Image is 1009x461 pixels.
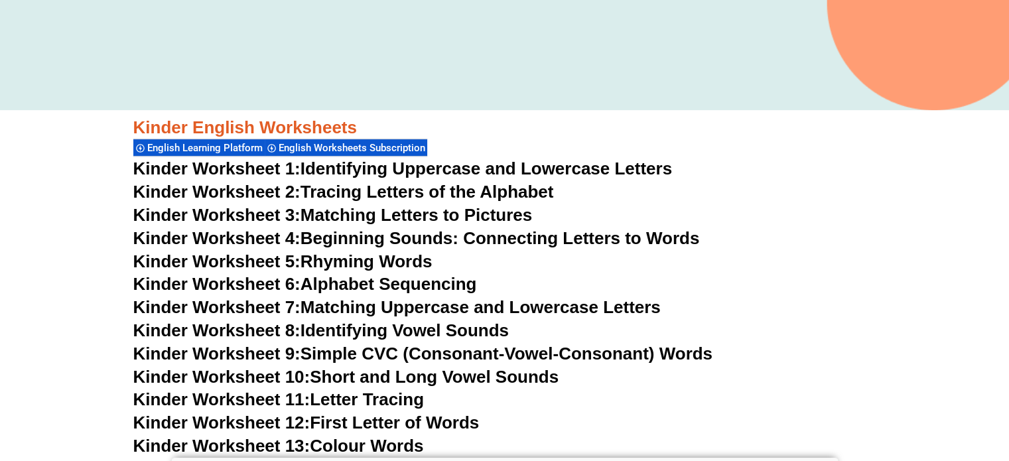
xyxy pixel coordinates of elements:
a: Kinder Worksheet 12:First Letter of Words [133,413,480,432]
span: Kinder Worksheet 1: [133,159,301,178]
span: Kinder Worksheet 6: [133,274,301,294]
a: Kinder Worksheet 5:Rhyming Words [133,251,433,271]
a: Kinder Worksheet 6:Alphabet Sequencing [133,274,477,294]
span: Kinder Worksheet 7: [133,297,301,317]
div: English Learning Platform [133,139,265,157]
span: Kinder Worksheet 2: [133,182,301,202]
a: Kinder Worksheet 9:Simple CVC (Consonant-Vowel-Consonant) Words [133,344,712,363]
a: Kinder Worksheet 2:Tracing Letters of the Alphabet [133,182,554,202]
h3: Kinder English Worksheets [133,117,876,139]
a: Kinder Worksheet 3:Matching Letters to Pictures [133,205,533,225]
span: English Learning Platform [147,142,267,154]
span: Kinder Worksheet 12: [133,413,310,432]
a: Kinder Worksheet 13:Colour Words [133,436,424,456]
a: Kinder Worksheet 10:Short and Long Vowel Sounds [133,367,559,387]
a: Kinder Worksheet 8:Identifying Vowel Sounds [133,320,509,340]
span: Kinder Worksheet 3: [133,205,301,225]
span: Kinder Worksheet 10: [133,367,310,387]
span: Kinder Worksheet 5: [133,251,301,271]
span: English Worksheets Subscription [279,142,429,154]
a: Kinder Worksheet 1:Identifying Uppercase and Lowercase Letters [133,159,673,178]
a: Kinder Worksheet 4:Beginning Sounds: Connecting Letters to Words [133,228,700,248]
iframe: Chat Widget [788,312,1009,461]
span: Kinder Worksheet 13: [133,436,310,456]
a: Kinder Worksheet 11:Letter Tracing [133,389,425,409]
span: Kinder Worksheet 11: [133,389,310,409]
span: Kinder Worksheet 9: [133,344,301,363]
div: English Worksheets Subscription [265,139,427,157]
span: Kinder Worksheet 8: [133,320,301,340]
span: Kinder Worksheet 4: [133,228,301,248]
a: Kinder Worksheet 7:Matching Uppercase and Lowercase Letters [133,297,661,317]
